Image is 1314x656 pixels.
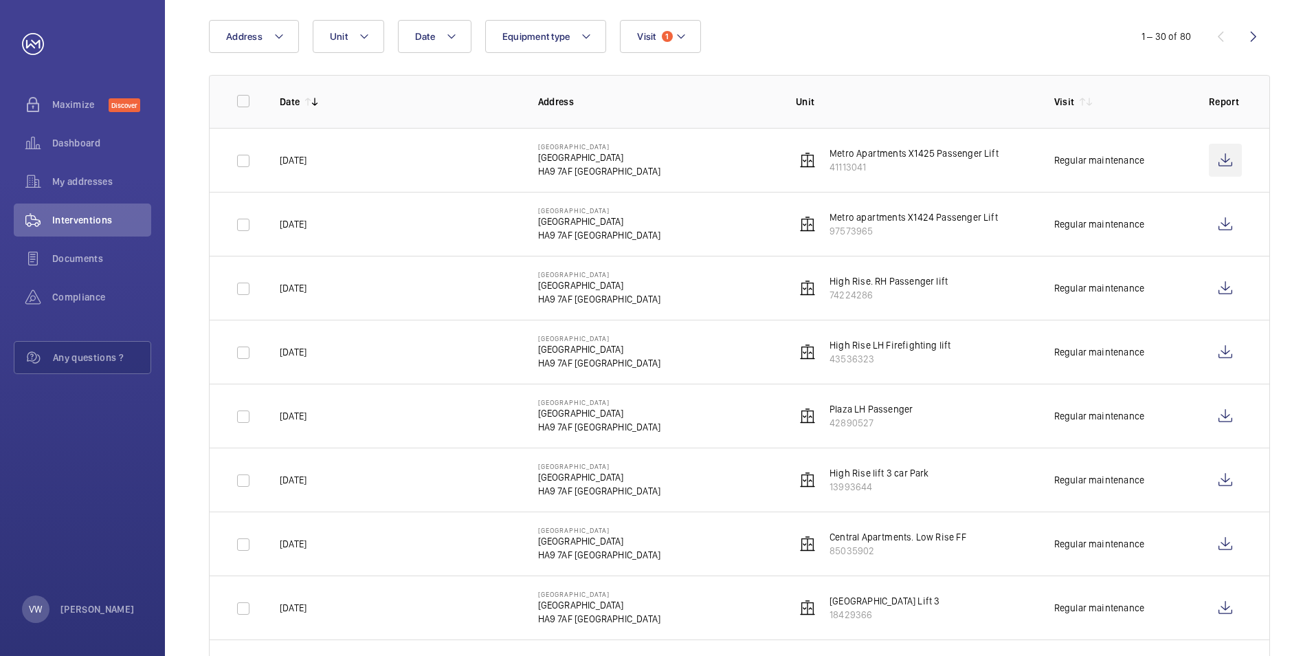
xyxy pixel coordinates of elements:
span: My addresses [52,175,151,188]
p: [GEOGRAPHIC_DATA] [538,334,661,342]
img: elevator.svg [799,408,816,424]
img: elevator.svg [799,472,816,488]
p: [GEOGRAPHIC_DATA] [538,142,661,151]
p: Visit [1054,95,1075,109]
div: Regular maintenance [1054,281,1144,295]
img: elevator.svg [799,536,816,552]
span: Date [415,31,435,42]
img: elevator.svg [799,216,816,232]
p: [GEOGRAPHIC_DATA] [538,398,661,406]
div: Regular maintenance [1054,345,1144,359]
button: Date [398,20,471,53]
p: [GEOGRAPHIC_DATA] [538,526,661,534]
div: Regular maintenance [1054,473,1144,487]
span: Dashboard [52,136,151,150]
p: HA9 7AF [GEOGRAPHIC_DATA] [538,612,661,626]
p: [GEOGRAPHIC_DATA] [538,470,661,484]
span: Any questions ? [53,351,151,364]
p: [DATE] [280,473,307,487]
span: Equipment type [502,31,570,42]
p: High Rise LH Firefighting lift [829,338,950,352]
span: Visit [637,31,656,42]
img: elevator.svg [799,280,816,296]
p: Metro apartments X1424 Passenger Lift [829,210,998,224]
span: Compliance [52,290,151,304]
span: Discover [109,98,140,112]
span: Unit [330,31,348,42]
div: Regular maintenance [1054,601,1144,615]
p: HA9 7AF [GEOGRAPHIC_DATA] [538,164,661,178]
p: 43536323 [829,352,950,366]
p: 97573965 [829,224,998,238]
p: [GEOGRAPHIC_DATA] Lift 3 [829,594,939,608]
img: elevator.svg [799,152,816,168]
button: Address [209,20,299,53]
p: [DATE] [280,345,307,359]
p: 74224286 [829,288,948,302]
span: Interventions [52,213,151,227]
div: Regular maintenance [1054,409,1144,423]
div: Regular maintenance [1054,537,1144,551]
p: 85035902 [829,544,966,558]
p: HA9 7AF [GEOGRAPHIC_DATA] [538,356,661,370]
p: [DATE] [280,281,307,295]
div: Regular maintenance [1054,153,1144,167]
p: HA9 7AF [GEOGRAPHIC_DATA] [538,548,661,562]
p: [DATE] [280,153,307,167]
p: High Rise. RH Passenger lift [829,274,948,288]
span: Maximize [52,98,109,111]
p: [GEOGRAPHIC_DATA] [538,406,661,420]
p: 13993644 [829,480,929,494]
p: HA9 7AF [GEOGRAPHIC_DATA] [538,292,661,306]
p: [GEOGRAPHIC_DATA] [538,270,661,278]
p: [GEOGRAPHIC_DATA] [538,215,661,228]
p: [GEOGRAPHIC_DATA] [538,342,661,356]
p: 18429366 [829,608,939,622]
p: 41113041 [829,160,999,174]
img: elevator.svg [799,600,816,616]
p: [GEOGRAPHIC_DATA] [538,534,661,548]
p: HA9 7AF [GEOGRAPHIC_DATA] [538,420,661,434]
div: Regular maintenance [1054,217,1144,231]
p: [DATE] [280,601,307,615]
p: [GEOGRAPHIC_DATA] [538,590,661,598]
p: [PERSON_NAME] [60,602,135,616]
p: HA9 7AF [GEOGRAPHIC_DATA] [538,484,661,498]
p: Report [1209,95,1242,109]
p: VW [29,602,42,616]
p: Metro Apartments X1425 Passenger Lift [829,146,999,160]
p: High Rise lift 3 car Park [829,466,929,480]
span: Address [226,31,263,42]
button: Equipment type [485,20,607,53]
p: [DATE] [280,409,307,423]
p: [DATE] [280,217,307,231]
div: 1 – 30 of 80 [1142,30,1191,43]
p: [GEOGRAPHIC_DATA] [538,278,661,292]
p: HA9 7AF [GEOGRAPHIC_DATA] [538,228,661,242]
p: Central Apartments. Low Rise FF [829,530,966,544]
p: [GEOGRAPHIC_DATA] [538,598,661,612]
span: Documents [52,252,151,265]
p: Unit [796,95,1032,109]
button: Visit1 [620,20,700,53]
img: elevator.svg [799,344,816,360]
button: Unit [313,20,384,53]
span: 1 [662,31,673,42]
p: [GEOGRAPHIC_DATA] [538,151,661,164]
p: [GEOGRAPHIC_DATA] [538,462,661,470]
p: Date [280,95,300,109]
p: Address [538,95,775,109]
p: [DATE] [280,537,307,551]
p: [GEOGRAPHIC_DATA] [538,206,661,215]
p: Plaza LH Passenger [829,402,913,416]
p: 42890527 [829,416,913,430]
